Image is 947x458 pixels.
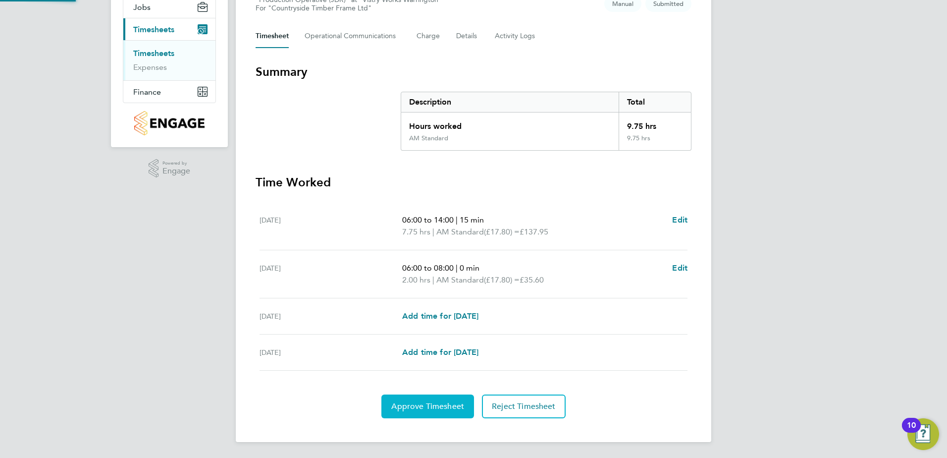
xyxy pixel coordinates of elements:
a: Expenses [133,62,167,72]
span: (£17.80) = [484,275,520,285]
span: (£17.80) = [484,227,520,236]
span: AM Standard [436,274,484,286]
span: 06:00 to 08:00 [402,263,454,273]
span: Finance [133,87,161,97]
div: Total [619,92,691,112]
button: Operational Communications [305,24,401,48]
a: Add time for [DATE] [402,346,478,358]
span: Timesheets [133,25,174,34]
span: 06:00 to 14:00 [402,215,454,225]
span: Add time for [DATE] [402,311,478,321]
span: 7.75 hrs [402,227,430,236]
span: Jobs [133,2,151,12]
button: Details [456,24,479,48]
div: [DATE] [260,310,402,322]
span: 2.00 hrs [402,275,430,285]
span: Edit [672,215,687,225]
div: 9.75 hrs [619,134,691,150]
button: Timesheet [256,24,289,48]
div: Timesheets [123,40,215,80]
span: | [456,215,458,225]
div: [DATE] [260,346,402,358]
span: Reject Timesheet [492,401,556,411]
div: Hours worked [401,113,619,134]
div: Summary [401,92,691,151]
div: Description [401,92,619,112]
span: Approve Timesheet [391,401,464,411]
button: Charge [417,24,440,48]
h3: Time Worked [256,174,691,190]
span: £35.60 [520,275,544,285]
div: For "Countryside Timber Frame Ltd" [256,4,442,12]
span: | [456,263,458,273]
button: Open Resource Center, 10 new notifications [907,418,939,450]
button: Activity Logs [495,24,536,48]
section: Timesheet [256,64,691,418]
a: Timesheets [133,49,174,58]
button: Reject Timesheet [482,395,566,418]
span: 15 min [460,215,484,225]
a: Powered byEngage [149,159,191,178]
a: Edit [672,214,687,226]
span: 0 min [460,263,479,273]
div: AM Standard [409,134,448,142]
button: Approve Timesheet [381,395,474,418]
span: Add time for [DATE] [402,347,478,357]
span: | [432,275,434,285]
button: Timesheets [123,18,215,40]
button: Finance [123,81,215,103]
div: 9.75 hrs [619,113,691,134]
a: Go to home page [123,111,216,135]
span: Engage [162,167,190,175]
a: Edit [672,262,687,274]
span: £137.95 [520,227,548,236]
span: AM Standard [436,226,484,238]
a: Add time for [DATE] [402,310,478,322]
span: Edit [672,263,687,273]
h3: Summary [256,64,691,80]
div: 10 [907,425,916,438]
span: Powered by [162,159,190,168]
div: [DATE] [260,214,402,238]
img: countryside-properties-logo-retina.png [134,111,204,135]
span: | [432,227,434,236]
div: [DATE] [260,262,402,286]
